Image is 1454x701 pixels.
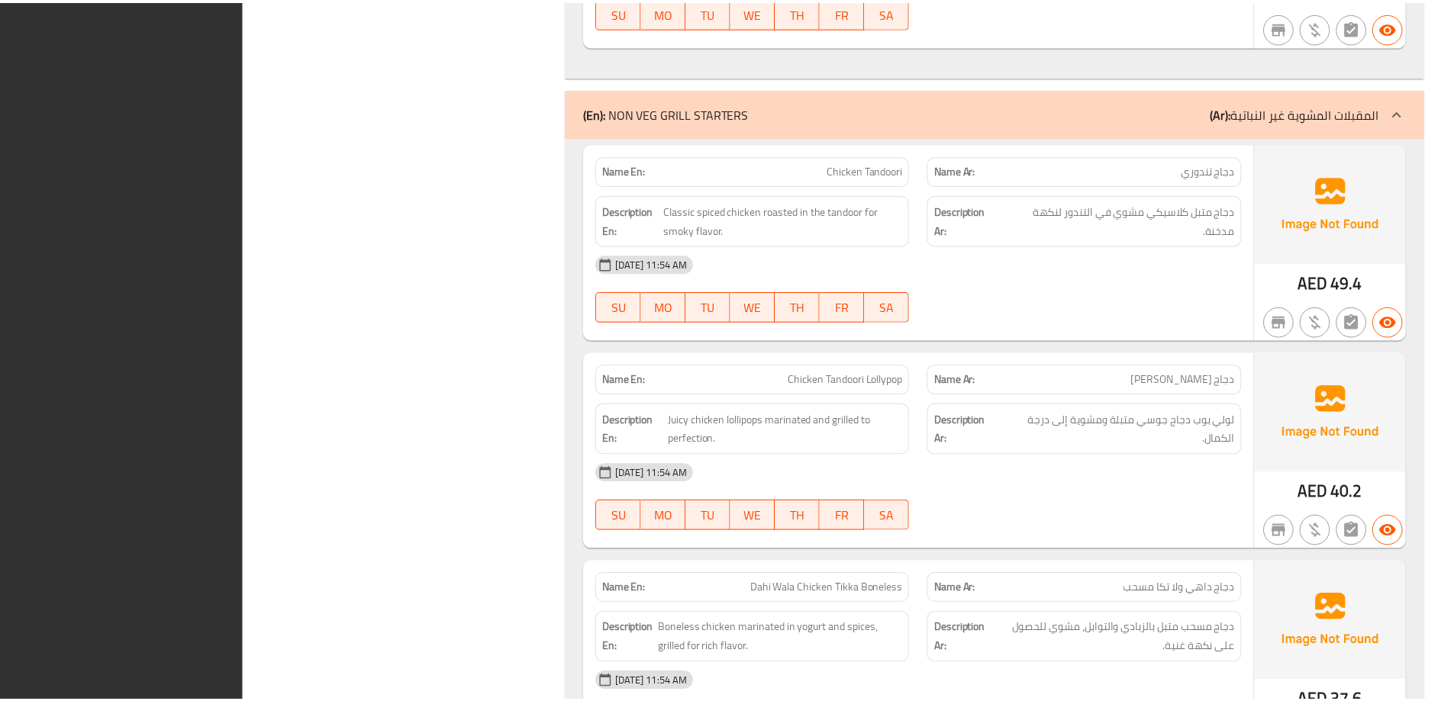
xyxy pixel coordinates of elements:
[1264,561,1417,680] img: Ae5nvW7+0k+MAAAAAElFTkSuQmCC
[833,162,909,178] span: Chicken Tandoori
[663,619,910,657] span: Boneless chicken marinated in yogurt and spices, grilled for rich flavor.
[607,505,640,527] span: SU
[742,2,775,24] span: WE
[1008,410,1244,448] span: لولي بوب دجاج جوسي متبلة ومشوية إلى درجة الكمال.
[742,296,775,318] span: WE
[877,2,910,24] span: SA
[781,291,826,322] button: TH
[826,500,871,531] button: FR
[794,371,909,387] span: Chicken Tandoori Lollypop
[832,505,865,527] span: FR
[614,257,698,272] span: [DATE] 11:54 AM
[1346,12,1377,43] button: Not has choices
[1273,516,1304,546] button: Not branch specific item
[1341,268,1373,297] span: 49.4
[1264,352,1417,471] img: Ae5nvW7+0k+MAAAAAElFTkSuQmCC
[1273,12,1304,43] button: Not branch specific item
[941,201,1006,239] strong: Description Ar:
[569,88,1435,137] div: (En): NON VEG GRILL STARTERS(Ar):المقبلات المشوية غير النباتية
[607,619,660,657] strong: Description En:
[697,505,730,527] span: TU
[832,296,865,318] span: FR
[1310,307,1340,337] button: Purchased item
[607,371,650,387] strong: Name En:
[607,410,670,448] strong: Description En:
[600,500,646,531] button: SU
[691,500,736,531] button: TU
[646,500,691,531] button: MO
[1307,477,1337,506] span: AED
[1346,307,1377,337] button: Not has choices
[941,410,1004,448] strong: Description Ar:
[781,500,826,531] button: TH
[652,505,685,527] span: MO
[1220,104,1389,122] p: المقبلات المشوية غير النباتية
[1346,516,1377,546] button: Not has choices
[941,580,982,596] strong: Name Ar:
[1383,516,1414,546] button: Available
[787,2,820,24] span: TH
[697,296,730,318] span: TU
[1310,516,1340,546] button: Purchased item
[877,296,910,318] span: SA
[1220,101,1240,124] b: (Ar):
[1383,12,1414,43] button: Available
[877,505,910,527] span: SA
[1009,201,1243,239] span: دجاج متبل كلاسيكي مشوي في التندور لنكهة مدخنة.
[1264,143,1417,262] img: Ae5nvW7+0k+MAAAAAElFTkSuQmCC
[1310,12,1340,43] button: Purchased item
[607,580,650,596] strong: Name En:
[742,505,775,527] span: WE
[691,291,736,322] button: TU
[1132,580,1244,596] span: دجاج داهي ولا تكا مسحب
[669,201,910,239] span: Classic spiced chicken roasted in the tandoor for smoky flavor.
[607,201,666,239] strong: Description En:
[1140,371,1244,387] span: دجاج [PERSON_NAME]
[1190,162,1244,178] span: دجاج تندوري
[787,505,820,527] span: TH
[871,500,916,531] button: SA
[652,296,685,318] span: MO
[588,104,754,122] p: NON VEG GRILL STARTERS
[1307,268,1337,297] span: AED
[673,410,910,448] span: Juicy chicken lollipops marinated and grilled to perfection.
[756,580,909,596] span: Dahi Wala Chicken Tikka Boneless
[787,296,820,318] span: TH
[614,675,698,690] span: [DATE] 11:54 AM
[1383,307,1414,337] button: Available
[941,619,995,657] strong: Description Ar:
[1273,307,1304,337] button: Not branch specific item
[826,291,871,322] button: FR
[588,101,610,124] b: (En):
[832,2,865,24] span: FR
[607,162,650,178] strong: Name En:
[941,162,982,178] strong: Name Ar:
[614,466,698,481] span: [DATE] 11:54 AM
[941,371,982,387] strong: Name Ar:
[697,2,730,24] span: TU
[998,619,1244,657] span: دجاج مسحب متبل بالزبادي والتوابل، مشوي للحصول على نكهة غنية.
[652,2,685,24] span: MO
[1341,477,1373,506] span: 40.2
[646,291,691,322] button: MO
[736,291,781,322] button: WE
[607,2,640,24] span: SU
[607,296,640,318] span: SU
[736,500,781,531] button: WE
[600,291,646,322] button: SU
[871,291,916,322] button: SA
